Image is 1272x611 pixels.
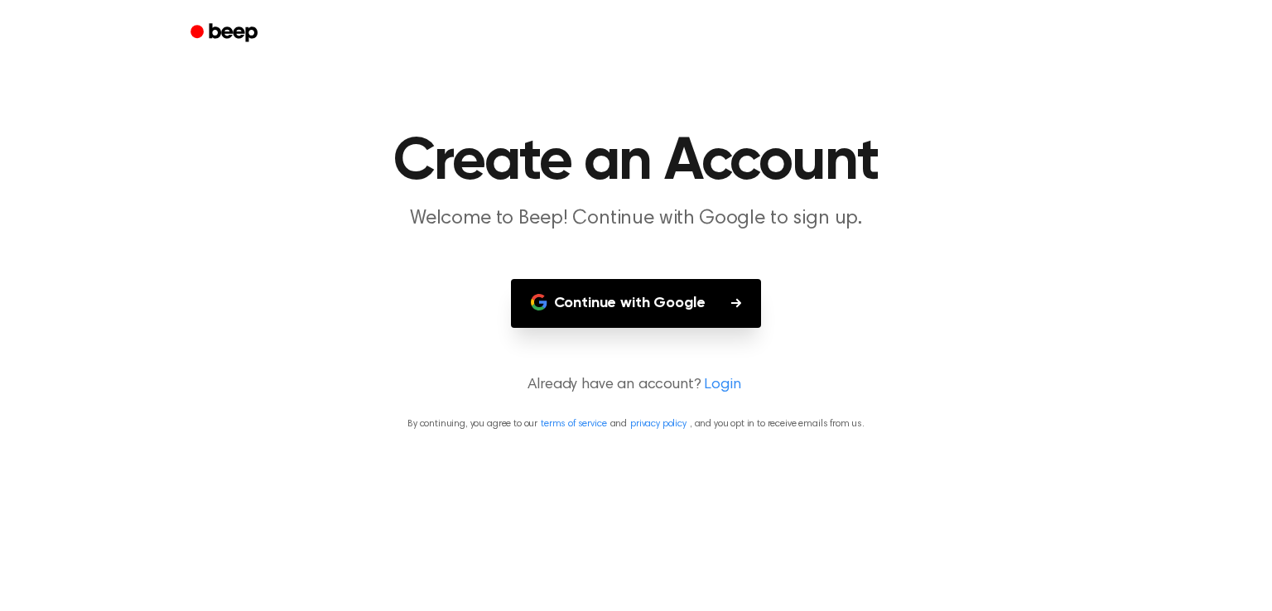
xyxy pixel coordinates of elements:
[20,374,1252,397] p: Already have an account?
[541,419,606,429] a: terms of service
[704,374,740,397] a: Login
[318,205,954,233] p: Welcome to Beep! Continue with Google to sign up.
[212,132,1060,192] h1: Create an Account
[179,17,272,50] a: Beep
[20,416,1252,431] p: By continuing, you agree to our and , and you opt in to receive emails from us.
[511,279,762,328] button: Continue with Google
[630,419,687,429] a: privacy policy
